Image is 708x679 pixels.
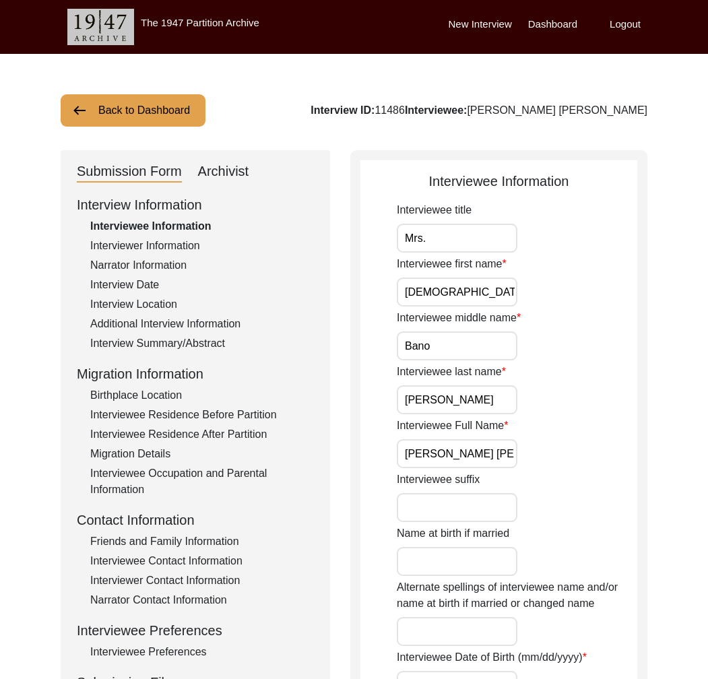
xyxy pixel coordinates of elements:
div: Interviewee Residence After Partition [90,426,314,443]
div: Interviewee Residence Before Partition [90,407,314,423]
div: Interview Location [90,296,314,313]
div: Interview Summary/Abstract [90,335,314,352]
label: Interviewee last name [397,364,506,380]
b: Interviewee: [405,104,467,116]
div: Interview Date [90,277,314,293]
label: Interviewee title [397,202,472,218]
label: Name at birth if married [397,525,509,542]
div: Submission Form [77,161,182,183]
div: Interviewee Occupation and Parental Information [90,465,314,498]
div: Contact Information [77,510,314,530]
div: Interviewer Information [90,238,314,254]
button: Back to Dashboard [61,94,205,127]
label: Dashboard [528,17,577,32]
label: Interviewee Date of Birth (mm/dd/yyyy) [397,649,587,666]
div: Migration Information [77,364,314,384]
div: Narrator Contact Information [90,592,314,608]
label: The 1947 Partition Archive [141,17,259,28]
label: Interviewee middle name [397,310,521,326]
div: Narrator Information [90,257,314,273]
img: arrow-left.png [71,102,88,119]
label: New Interview [449,17,512,32]
div: 11486 [PERSON_NAME] [PERSON_NAME] [311,102,647,119]
div: Interview Information [77,195,314,215]
div: Interviewee Preferences [77,620,314,641]
label: Interviewee suffix [397,472,480,488]
div: Additional Interview Information [90,316,314,332]
div: Interviewee Contact Information [90,553,314,569]
div: Interviewer Contact Information [90,573,314,589]
div: Interviewee Preferences [90,644,314,660]
b: Interview ID: [311,104,375,116]
div: Friends and Family Information [90,533,314,550]
label: Interviewee first name [397,256,507,272]
div: Interviewee Information [90,218,314,234]
label: Alternate spellings of interviewee name and/or name at birth if married or changed name [397,579,637,612]
div: Archivist [198,161,249,183]
div: Migration Details [90,446,314,462]
img: header-logo.png [67,9,134,45]
label: Logout [610,17,641,32]
div: Birthplace Location [90,387,314,403]
label: Interviewee Full Name [397,418,508,434]
div: Interviewee Information [360,171,637,191]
